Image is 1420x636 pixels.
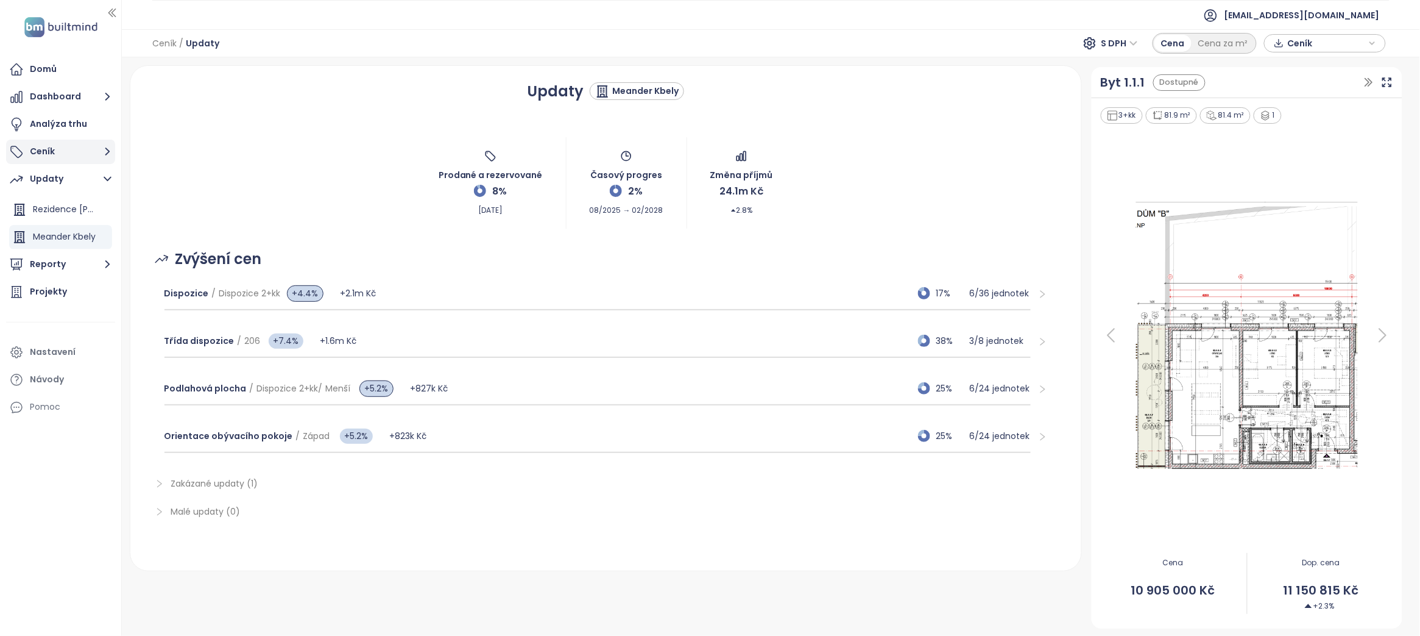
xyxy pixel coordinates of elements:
[1248,581,1396,600] span: 11 150 815 Kč
[219,287,281,299] span: Dispozice 2+kk
[171,506,241,518] span: Malé updaty (0)
[179,32,183,54] span: /
[212,287,216,299] span: /
[30,399,60,415] div: Pomoc
[245,335,261,347] span: 206
[936,429,963,443] span: 25%
[1224,1,1380,30] span: [EMAIL_ADDRESS][DOMAIN_NAME]
[1101,34,1138,52] span: S DPH
[171,477,258,490] span: Zakázané updaty (1)
[6,340,115,365] a: Nastavení
[6,280,115,304] a: Projekty
[33,203,146,215] span: Rezidence [PERSON_NAME]
[389,430,426,442] span: +823k Kč
[30,171,63,187] div: Updaty
[175,248,262,271] span: Zvýšení cen
[6,112,115,137] a: Analýza trhu
[730,199,753,216] span: 2.8%
[30,62,57,77] div: Domů
[1305,602,1312,610] img: Decrease
[1038,290,1047,299] span: right
[439,162,543,182] span: Prodané a rezervované
[164,430,293,442] span: Orientace obývacího pokoje
[6,140,115,164] button: Ceník
[628,184,643,199] span: 2%
[590,199,663,216] span: 08/2025 → 02/2028
[6,85,115,109] button: Dashboard
[970,429,1031,443] p: 6 / 24 jednotek
[1254,107,1282,124] div: 1
[155,479,164,488] span: right
[9,198,112,222] div: Rezidence [PERSON_NAME]
[1101,107,1143,124] div: 3+kk
[340,287,376,299] span: +2.1m Kč
[9,225,112,249] div: Meander Kbely
[155,507,164,516] span: right
[33,230,96,243] span: Meander Kbely
[250,382,254,395] span: /
[164,382,247,395] span: Podlahová plocha
[359,381,394,397] span: +5.2%
[1192,35,1255,52] div: Cena za m²
[340,429,373,444] span: +5.2%
[6,167,115,191] button: Updaty
[1038,432,1047,441] span: right
[186,32,219,54] span: Updaty
[6,368,115,392] a: Návody
[30,284,67,299] div: Projekty
[1200,107,1251,124] div: 81.4 m²
[1099,557,1247,569] span: Cena
[152,32,177,54] span: Ceník
[1099,581,1247,600] span: 10 905 000 Kč
[21,15,101,40] img: logo
[320,335,356,347] span: +1.6m Kč
[303,430,330,442] span: Západ
[1123,198,1371,473] img: Floor plan
[1305,601,1335,612] span: +2.3%
[730,207,736,213] span: caret-up
[1154,35,1192,52] div: Cena
[296,430,300,442] span: /
[410,382,448,395] span: +827k Kč
[970,287,1031,300] p: 6 / 36 jednotek
[1153,74,1206,91] div: Dostupné
[527,80,584,102] h1: Updaty
[269,334,303,349] span: +7.4%
[1271,34,1379,52] div: button
[6,57,115,82] a: Domů
[1248,557,1396,569] span: Dop. cena
[936,334,963,348] span: 38%
[6,252,115,277] button: Reporty
[710,162,773,182] span: Změna příjmů
[970,382,1031,395] p: 6 / 24 jednotek
[326,382,351,395] span: Menší
[30,372,64,387] div: Návody
[970,334,1031,348] p: 3 / 8 jednotek
[164,335,235,347] span: Třída dispozice
[164,287,209,299] span: Dispozice
[30,345,76,360] div: Nastavení
[1287,34,1366,52] span: Ceník
[1038,337,1047,346] span: right
[1101,73,1145,92] a: Byt 1.1.1
[319,382,323,395] span: /
[590,162,662,182] span: Časový progres
[719,184,763,199] span: 24.1m Kč
[936,287,963,300] span: 17%
[30,116,87,132] div: Analýza trhu
[478,199,503,216] span: [DATE]
[287,285,323,302] span: +4.4%
[492,184,507,199] span: 8%
[1038,385,1047,394] span: right
[238,335,242,347] span: /
[1146,107,1197,124] div: 81.9 m²
[257,382,319,395] span: Dispozice 2+kk
[6,395,115,420] div: Pomoc
[613,85,679,98] div: Meander Kbely
[936,382,963,395] span: 25%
